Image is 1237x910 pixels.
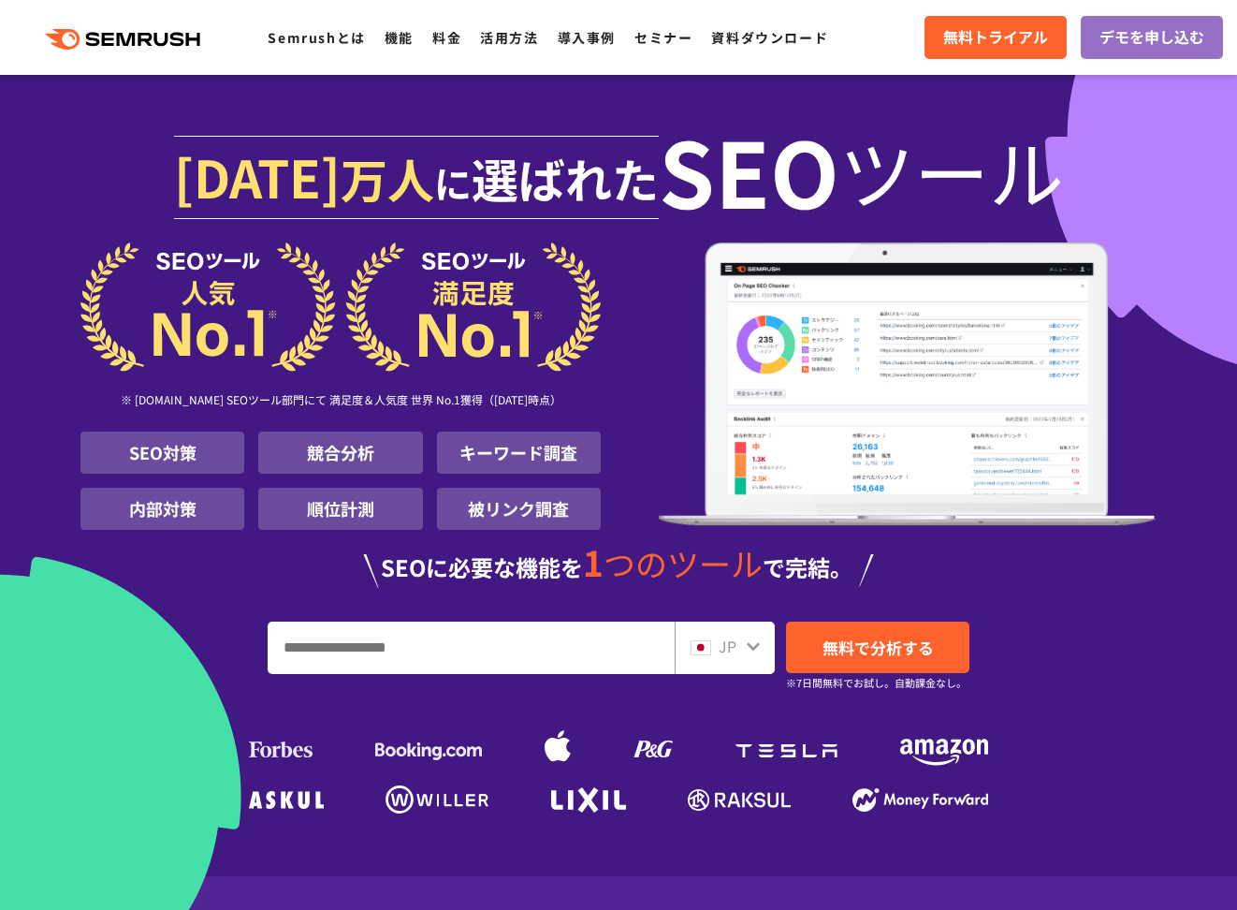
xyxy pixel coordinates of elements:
span: JP [719,635,736,657]
span: 無料で分析する [822,636,934,659]
a: 活用方法 [480,28,538,47]
span: SEO [659,133,839,208]
input: URL、キーワードを入力してください [269,623,674,673]
span: 選ばれた [472,144,659,212]
span: 無料トライアル [943,25,1048,50]
li: キーワード調査 [437,432,601,474]
div: SEOに必要な機能を [80,545,1157,588]
a: 無料トライアル [924,16,1067,59]
a: 機能 [385,28,414,47]
a: デモを申し込む [1081,16,1223,59]
span: つのツール [604,540,763,586]
li: 被リンク調査 [437,488,601,530]
span: に [434,155,472,210]
a: 無料で分析する [786,622,969,673]
li: 内部対策 [80,488,244,530]
small: ※7日間無料でお試し。自動課金なし。 [786,674,967,692]
div: ※ [DOMAIN_NAME] SEOツール部門にて 満足度＆人気度 世界 No.1獲得（[DATE]時点） [80,372,601,432]
li: 競合分析 [258,432,422,474]
span: 万人 [341,144,434,212]
span: ツール [839,133,1064,208]
li: SEO対策 [80,432,244,474]
li: 順位計測 [258,488,422,530]
span: で完結。 [763,550,852,583]
a: セミナー [634,28,692,47]
a: 料金 [432,28,461,47]
span: [DATE] [174,139,341,213]
span: 1 [583,536,604,587]
a: 資料ダウンロード [711,28,828,47]
span: デモを申し込む [1099,25,1204,50]
a: Semrushとは [268,28,365,47]
a: 導入事例 [558,28,616,47]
